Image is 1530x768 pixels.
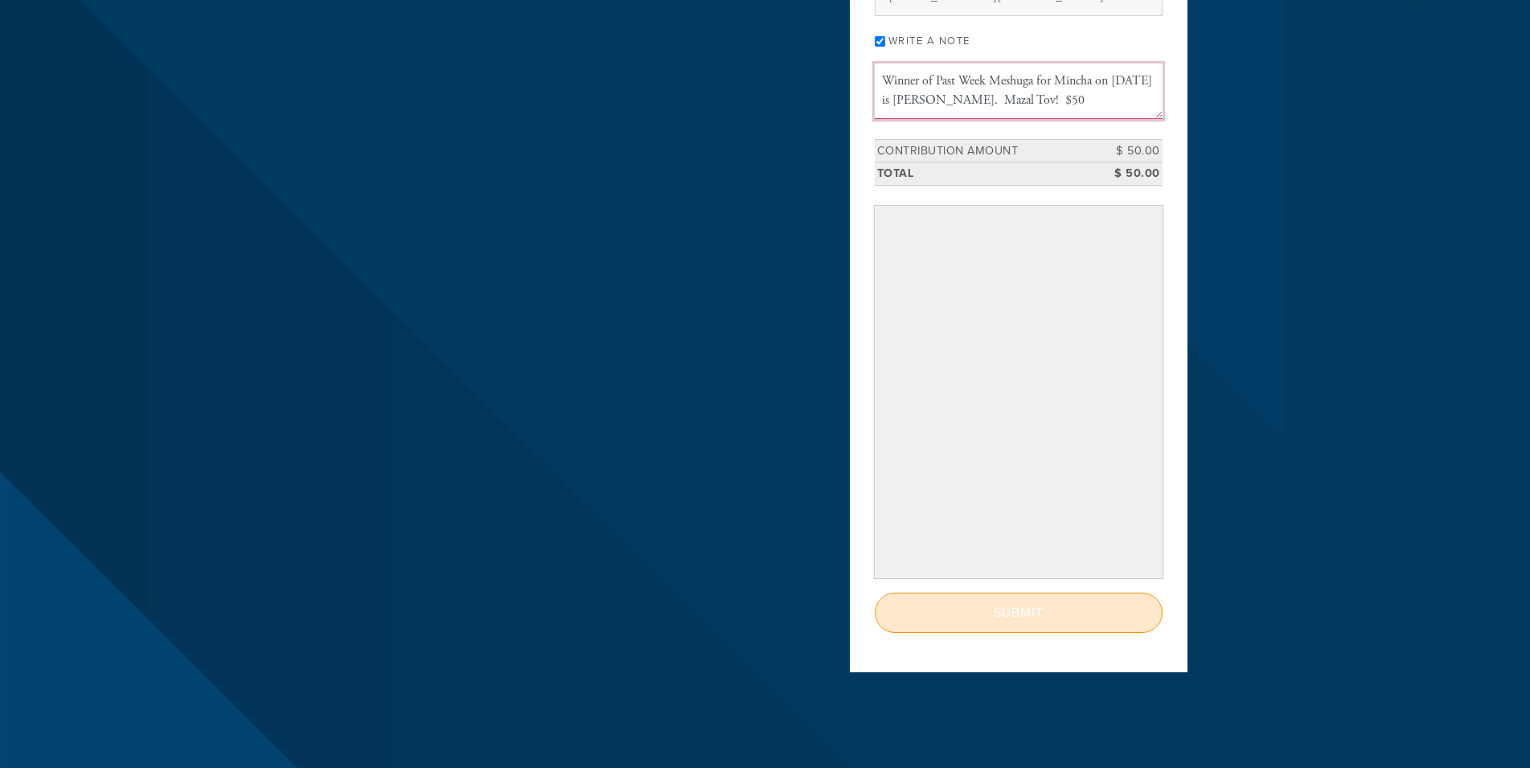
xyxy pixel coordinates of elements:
[888,35,970,47] label: Write a note
[875,162,1090,186] td: Total
[875,139,1090,162] td: Contribution Amount
[875,593,1163,633] input: Submit
[878,209,1159,575] iframe: Secure payment input frame
[1090,139,1163,162] td: $ 50.00
[1090,162,1163,186] td: $ 50.00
